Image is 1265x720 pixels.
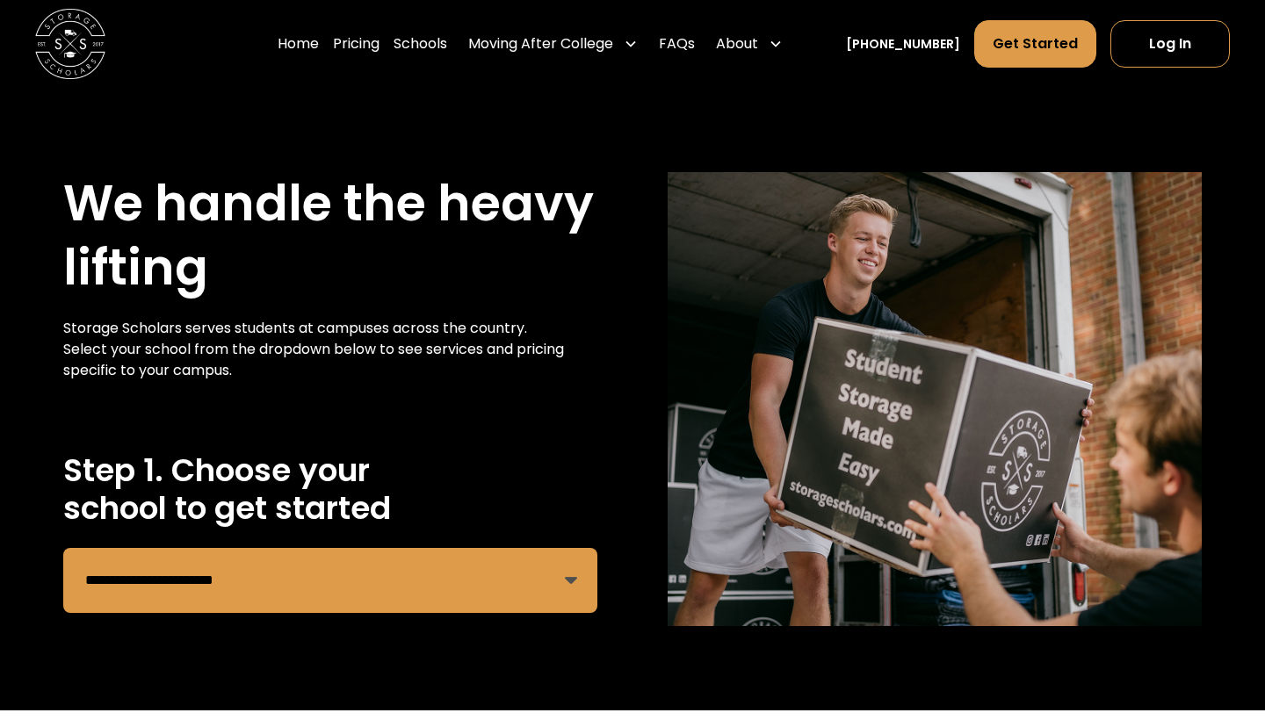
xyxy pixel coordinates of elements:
[709,19,790,68] div: About
[35,9,105,79] img: Storage Scholars main logo
[974,20,1096,68] a: Get Started
[846,35,960,54] a: [PHONE_NUMBER]
[63,318,597,381] div: Storage Scholars serves students at campuses across the country. Select your school from the drop...
[716,33,758,54] div: About
[1110,20,1230,68] a: Log In
[668,172,1202,626] img: storage scholar
[333,19,379,68] a: Pricing
[63,451,597,527] h2: Step 1. Choose your school to get started
[63,172,597,300] h1: We handle the heavy lifting
[461,19,645,68] div: Moving After College
[659,19,695,68] a: FAQs
[63,548,597,613] form: Remind Form
[394,19,447,68] a: Schools
[278,19,319,68] a: Home
[468,33,613,54] div: Moving After College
